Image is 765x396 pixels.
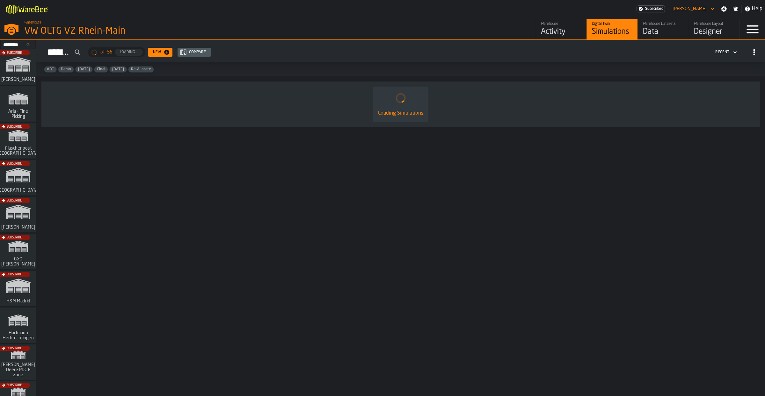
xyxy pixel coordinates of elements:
span: Subscribe [7,236,22,239]
span: 56 [107,50,112,55]
a: link-to-/wh/i/0438fb8c-4a97-4a5b-bcc6-2889b6922db0/simulations [0,271,36,308]
a: link-to-/wh/i/72fe6713-8242-4c3c-8adf-5d67388ea6d5/simulations [0,49,36,86]
div: Designer [694,27,734,37]
span: Warehouse [24,20,41,25]
span: Demo [58,67,74,72]
div: ButtonLoadMore-Loading...-Prev-First-Last [85,47,148,57]
span: Arla - Fine Picking [3,109,33,119]
span: Subscribe [7,51,22,55]
span: Final [94,67,108,72]
div: Warehouse Datasets [643,22,683,26]
div: Simulations [592,27,632,37]
a: link-to-/wh/i/44979e6c-6f66-405e-9874-c1e29f02a54a/feed/ [535,19,586,39]
div: Loading Simulations [378,110,423,117]
label: button-toggle-Settings [718,6,730,12]
h2: button-Simulations [36,40,765,62]
div: Warehouse Layout [694,22,734,26]
label: button-toggle-Help [742,5,765,13]
span: Subscribe [7,125,22,129]
span: Hartmann Herbrechtingen [1,330,35,341]
div: DropdownMenuValue-4 [715,50,729,54]
a: link-to-/wh/i/a0d9589e-ccad-4b62-b3a5-e9442830ef7e/simulations [0,123,36,160]
div: Compare [186,50,208,54]
div: Digital Twin [592,22,632,26]
button: button-Loading... [115,49,143,56]
span: Subscribe [7,347,22,350]
span: Help [752,5,762,13]
a: link-to-/wh/i/48cbecf7-1ea2-4bc9-a439-03d5b66e1a58/simulations [0,86,36,123]
div: Menu Subscription [637,5,665,12]
a: link-to-/wh/i/9d85c013-26f4-4c06-9c7d-6d35b33af13a/simulations [0,344,36,381]
label: button-toggle-Menu [740,19,765,39]
div: VW OLTG VZ Rhein-Main [24,25,196,37]
div: DropdownMenuValue-4 [713,48,738,56]
span: ABC [44,67,56,72]
a: link-to-/wh/i/44979e6c-6f66-405e-9874-c1e29f02a54a/data [637,19,688,39]
a: link-to-/wh/i/1653e8cc-126b-480f-9c47-e01e76aa4a88/simulations [0,197,36,234]
a: link-to-/wh/i/baca6aa3-d1fc-43c0-a604-2a1c9d5db74d/simulations [0,234,36,271]
div: DropdownMenuValue-Sebastian Petruch Petruch [670,5,716,13]
label: button-toggle-Notifications [730,6,741,12]
span: Feb/25 [76,67,92,72]
div: Loading... [117,50,140,54]
button: button-Compare [178,48,211,57]
span: Subscribe [7,384,22,387]
a: link-to-/wh/i/44979e6c-6f66-405e-9874-c1e29f02a54a/designer [688,19,739,39]
div: New [150,50,164,54]
span: Subscribe [7,162,22,166]
a: link-to-/wh/i/f0a6b354-7883-413a-84ff-a65eb9c31f03/simulations [0,308,36,344]
a: link-to-/wh/i/44979e6c-6f66-405e-9874-c1e29f02a54a/settings/billing [637,5,665,12]
span: Jan/25 [110,67,127,72]
a: link-to-/wh/i/44979e6c-6f66-405e-9874-c1e29f02a54a/simulations [586,19,637,39]
div: Data [643,27,683,37]
div: DropdownMenuValue-Sebastian Petruch Petruch [673,6,707,11]
span: Subscribe [7,199,22,202]
div: ItemListCard- [41,81,760,127]
button: button-New [148,48,172,57]
span: of [100,50,105,55]
span: Subscribe [7,273,22,276]
div: Activity [541,27,581,37]
a: link-to-/wh/i/b5402f52-ce28-4f27-b3d4-5c6d76174849/simulations [0,160,36,197]
div: Warehouse [541,22,581,26]
span: Re-Allocate [128,67,154,72]
span: Subscribed [645,7,663,11]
